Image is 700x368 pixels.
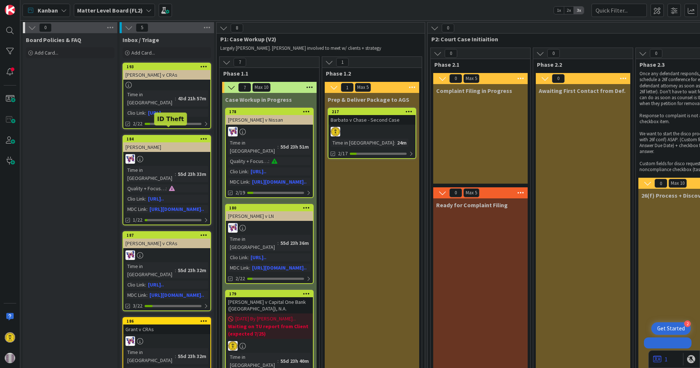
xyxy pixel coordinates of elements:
span: : [146,205,148,213]
div: 178 [229,109,313,114]
div: Max 5 [466,77,477,80]
div: [PERSON_NAME] v LN [226,211,313,221]
span: Prep & Deliver Package to AGS [328,96,409,103]
a: 1 [653,355,668,364]
div: Quality + Focus Level [228,157,268,165]
div: 184 [127,136,210,142]
img: DB [125,154,135,164]
div: 184[PERSON_NAME] [123,136,210,152]
a: 217Barbato v Chase - Second CaseTGTime in [GEOGRAPHIC_DATA]:24m2/17 [328,108,416,159]
span: 0 [39,23,52,32]
span: P1: Case Workup (V2) [220,35,415,43]
div: Clio Link [125,195,145,203]
span: : [175,170,176,178]
div: 2 [684,320,691,327]
div: TG [226,341,313,351]
div: 193 [127,64,210,69]
a: 187[PERSON_NAME] v CRAsDBTime in [GEOGRAPHIC_DATA]:55d 23h 32mClio Link:[URL]..MDC Link:[URL][DOM... [123,231,211,311]
div: Time in [GEOGRAPHIC_DATA] [125,262,175,278]
div: Max 5 [466,191,477,195]
div: Time in [GEOGRAPHIC_DATA] [228,139,277,155]
div: 179[PERSON_NAME] v Capital One Bank ([GEOGRAPHIC_DATA]), N.A. [226,291,313,313]
a: [URL][DOMAIN_NAME].. [149,292,204,298]
div: DB [226,223,313,233]
span: 2x [564,7,574,14]
span: : [166,184,167,192]
span: : [268,157,269,165]
a: [URL].. [148,110,164,116]
span: 5 [136,23,148,32]
div: 180 [226,205,313,211]
span: 0 [449,74,462,83]
span: 1 [341,83,354,92]
div: MDC Link [228,264,249,272]
div: 187 [127,233,210,238]
span: 0 [552,74,565,83]
b: Matter Level Board (FL2) [77,7,143,14]
div: 24m [395,139,408,147]
img: TG [331,127,340,136]
span: : [175,94,176,103]
span: 7 [234,58,246,67]
div: [PERSON_NAME] v CRAs [123,70,210,80]
span: 0 [449,188,462,197]
h5: ID Theft [157,115,184,122]
span: Add Card... [131,49,155,56]
span: : [277,357,279,365]
span: 2/19 [235,189,245,197]
span: Inbox / Triage [123,36,159,44]
a: [URL][DOMAIN_NAME].. [149,206,204,212]
div: Time in [GEOGRAPHIC_DATA] [125,348,175,364]
span: : [145,109,146,117]
span: 0 [547,49,560,58]
div: Barbato v Chase - Second Case [328,115,415,125]
span: 1x [554,7,564,14]
span: Board Policies & FAQ [26,36,81,44]
div: 180[PERSON_NAME] v LN [226,205,313,221]
span: Phase 1.1 [223,70,310,77]
a: [URL].. [251,168,266,175]
a: 193[PERSON_NAME] v CRAsTime in [GEOGRAPHIC_DATA]:43d 21h 57mClio Link:[URL]..2/22 [123,63,211,129]
div: [PERSON_NAME] v Capital One Bank ([GEOGRAPHIC_DATA]), N.A. [226,297,313,313]
span: Complaint Filing in Progress [436,87,512,94]
div: [PERSON_NAME] v Nissan [226,115,313,125]
div: [PERSON_NAME] [123,142,210,152]
div: Max 10 [255,86,268,89]
div: 180 [229,205,313,211]
div: DB [226,127,313,136]
span: 3x [574,7,584,14]
img: DB [228,127,238,136]
div: 55d 23h 40m [279,357,311,365]
div: 186 [127,319,210,324]
div: 55d 23h 33m [176,170,208,178]
span: Case Workup in Progress [225,96,292,103]
div: 186 [123,318,210,324]
div: Time in [GEOGRAPHIC_DATA] [228,235,277,251]
div: 217 [328,108,415,115]
span: : [277,239,279,247]
div: MDC Link [228,178,249,186]
div: Clio Link [125,109,145,117]
div: Clio Link [228,253,248,261]
div: 178[PERSON_NAME] v Nissan [226,108,313,125]
a: 180[PERSON_NAME] v LNDBTime in [GEOGRAPHIC_DATA]:55d 23h 36mClio Link:[URL]..MDC Link:[URL][DOMAI... [225,204,314,284]
div: Grant v CRAs [123,324,210,334]
span: : [175,352,176,360]
div: DB [123,250,210,260]
div: 55d 23h 32m [176,266,208,274]
span: 0 [445,49,457,58]
div: 217 [332,109,415,114]
input: Quick Filter... [592,4,647,17]
span: 0 [442,24,454,32]
span: 2/17 [338,150,348,157]
div: Get Started [657,325,685,332]
a: [URL].. [148,281,164,288]
span: : [249,264,250,272]
div: 55d 23h 36m [279,239,311,247]
span: 3/22 [133,302,142,310]
img: TG [5,332,15,343]
span: 7 [238,83,251,92]
b: Waiting on TU report from Client (expected 7/25) [228,323,311,337]
div: 43d 21h 57m [176,94,208,103]
div: Max 5 [357,86,369,89]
